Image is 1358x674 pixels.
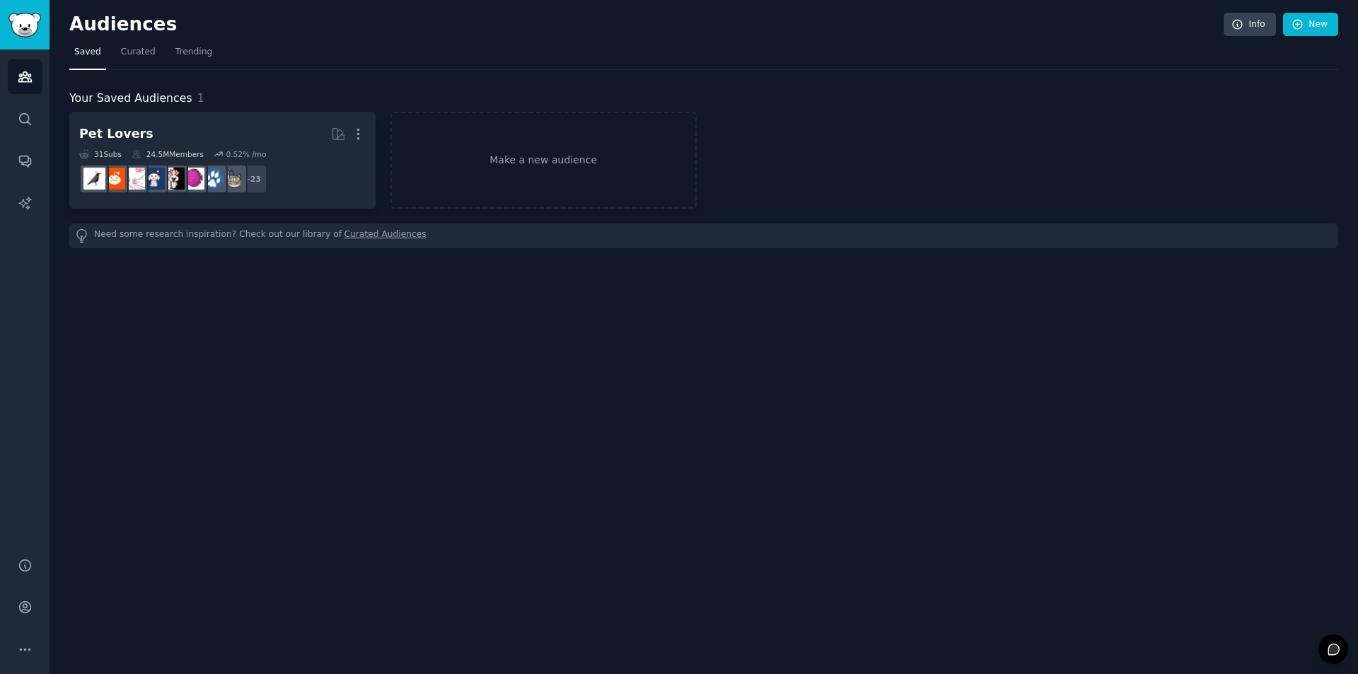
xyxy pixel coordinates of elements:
img: Aquariums [182,168,204,190]
a: New [1283,13,1338,37]
a: Curated [116,41,161,70]
img: dogs [202,168,224,190]
img: GummySearch logo [8,13,41,37]
img: parrots [163,168,185,190]
a: Make a new audience [390,112,697,209]
span: Trending [175,46,212,59]
a: Pet Lovers31Subs24.5MMembers0.52% /mo+23catsdogsAquariumsparrotsdogswithjobsRATSBeardedDragonsbir... [69,112,376,209]
a: Info [1224,13,1276,37]
div: Pet Lovers [79,125,153,143]
span: Saved [74,46,101,59]
a: Trending [170,41,217,70]
div: 0.52 % /mo [226,149,266,159]
img: BeardedDragons [103,168,125,190]
div: + 23 [238,164,267,194]
div: 31 Sub s [79,149,122,159]
img: dogswithjobs [143,168,165,190]
span: 1 [197,91,204,105]
img: RATS [123,168,145,190]
a: Saved [69,41,106,70]
img: birding [83,168,105,190]
h2: Audiences [69,13,1224,36]
span: Curated [121,46,156,59]
span: Your Saved Audiences [69,90,192,108]
a: Curated Audiences [344,228,426,243]
img: cats [222,168,244,190]
div: 24.5M Members [132,149,204,159]
div: Need some research inspiration? Check out our library of [69,223,1338,248]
